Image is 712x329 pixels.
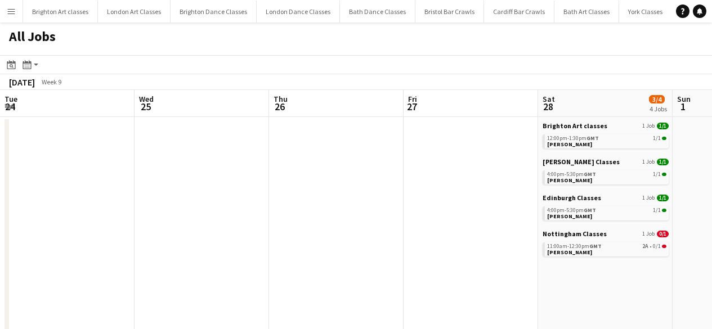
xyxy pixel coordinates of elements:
[642,123,655,129] span: 1 Job
[543,229,607,238] span: Nottingham Classes
[541,100,555,113] span: 28
[543,94,555,104] span: Sat
[274,94,288,104] span: Thu
[547,242,666,255] a: 11:00am-12:30pmGMT2A•0/1[PERSON_NAME]
[257,1,340,22] button: London Dance Classes
[657,159,669,165] span: 1/1
[543,121,607,130] span: Brighton Art classes
[653,172,661,177] span: 1/1
[653,136,661,141] span: 1/1
[547,206,666,219] a: 4:00pm-5:30pmGMT1/1[PERSON_NAME]
[547,213,592,220] span: Hazel McCormack
[584,170,596,178] span: GMT
[662,245,666,248] span: 0/1
[657,231,669,237] span: 0/1
[642,195,655,201] span: 1 Job
[547,177,592,184] span: Amy Rimmer
[543,193,601,202] span: Edinburgh Classes
[340,1,415,22] button: Bath Dance Classes
[657,123,669,129] span: 1/1
[547,208,596,213] span: 4:00pm-5:30pm
[415,1,484,22] button: Bristol Bar Crawls
[3,100,17,113] span: 24
[543,121,669,130] a: Brighton Art classes1 Job1/1
[9,76,35,88] div: [DATE]
[5,94,17,104] span: Tue
[408,94,417,104] span: Fri
[543,157,669,166] a: [PERSON_NAME] Classes1 Job1/1
[586,134,599,142] span: GMT
[137,100,154,113] span: 25
[272,100,288,113] span: 26
[653,244,661,249] span: 0/1
[543,157,620,166] span: Chester Classes
[675,100,691,113] span: 1
[547,170,666,183] a: 4:00pm-5:30pmGMT1/1[PERSON_NAME]
[547,172,596,177] span: 4:00pm-5:30pm
[554,1,619,22] button: Bath Art Classes
[547,134,666,147] a: 12:00pm-1:30pmGMT1/1[PERSON_NAME]
[543,229,669,238] a: Nottingham Classes1 Job0/1
[171,1,257,22] button: Brighton Dance Classes
[662,137,666,140] span: 1/1
[543,157,669,193] div: [PERSON_NAME] Classes1 Job1/14:00pm-5:30pmGMT1/1[PERSON_NAME]
[650,105,667,113] div: 4 Jobs
[677,94,691,104] span: Sun
[619,1,672,22] button: York Classes
[653,208,661,213] span: 1/1
[657,195,669,201] span: 1/1
[139,94,154,104] span: Wed
[642,244,648,249] span: 2A
[547,136,599,141] span: 12:00pm-1:30pm
[662,209,666,212] span: 1/1
[543,193,669,229] div: Edinburgh Classes1 Job1/14:00pm-5:30pmGMT1/1[PERSON_NAME]
[547,141,592,148] span: Sinead Lambert
[642,159,655,165] span: 1 Job
[547,249,592,256] span: Natalie Hardy
[547,244,666,249] div: •
[543,193,669,202] a: Edinburgh Classes1 Job1/1
[543,229,669,259] div: Nottingham Classes1 Job0/111:00am-12:30pmGMT2A•0/1[PERSON_NAME]
[406,100,417,113] span: 27
[543,121,669,157] div: Brighton Art classes1 Job1/112:00pm-1:30pmGMT1/1[PERSON_NAME]
[662,173,666,176] span: 1/1
[589,242,602,250] span: GMT
[642,231,655,237] span: 1 Job
[98,1,171,22] button: London Art Classes
[484,1,554,22] button: Cardiff Bar Crawls
[584,206,596,214] span: GMT
[547,244,602,249] span: 11:00am-12:30pm
[23,1,98,22] button: Brighton Art classes
[37,78,65,86] span: Week 9
[649,95,665,103] span: 3/4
